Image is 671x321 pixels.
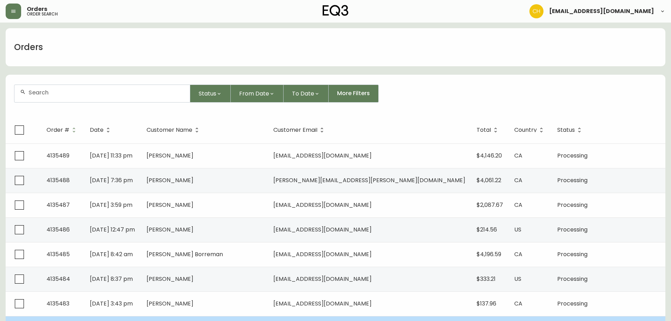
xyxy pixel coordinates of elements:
[477,226,497,234] span: $214.56
[14,41,43,53] h1: Orders
[147,226,193,234] span: [PERSON_NAME]
[514,127,546,133] span: Country
[514,300,522,308] span: CA
[90,226,135,234] span: [DATE] 12:47 pm
[477,127,500,133] span: Total
[46,127,79,133] span: Order #
[477,275,496,283] span: $333.21
[90,250,133,258] span: [DATE] 8:42 am
[46,152,69,160] span: 4135489
[90,176,133,184] span: [DATE] 7:36 pm
[557,127,584,133] span: Status
[273,201,372,209] span: [EMAIL_ADDRESS][DOMAIN_NAME]
[46,201,70,209] span: 4135487
[46,275,70,283] span: 4135484
[514,176,522,184] span: CA
[147,300,193,308] span: [PERSON_NAME]
[273,128,317,132] span: Customer Email
[273,152,372,160] span: [EMAIL_ADDRESS][DOMAIN_NAME]
[514,250,522,258] span: CA
[284,85,329,103] button: To Date
[514,226,521,234] span: US
[46,250,70,258] span: 4135485
[529,4,543,18] img: 6288462cea190ebb98a2c2f3c744dd7e
[90,152,132,160] span: [DATE] 11:33 pm
[147,201,193,209] span: [PERSON_NAME]
[46,176,70,184] span: 4135488
[231,85,284,103] button: From Date
[273,176,465,184] span: [PERSON_NAME][EMAIL_ADDRESS][PERSON_NAME][DOMAIN_NAME]
[90,300,133,308] span: [DATE] 3:43 pm
[273,300,372,308] span: [EMAIL_ADDRESS][DOMAIN_NAME]
[239,89,269,98] span: From Date
[147,128,192,132] span: Customer Name
[557,300,588,308] span: Processing
[323,5,349,16] img: logo
[477,176,501,184] span: $4,061.22
[477,152,502,160] span: $4,146.20
[514,201,522,209] span: CA
[557,275,588,283] span: Processing
[147,152,193,160] span: [PERSON_NAME]
[29,89,184,96] input: Search
[90,128,104,132] span: Date
[27,6,47,12] span: Orders
[46,226,70,234] span: 4135486
[329,85,379,103] button: More Filters
[477,128,491,132] span: Total
[557,128,575,132] span: Status
[147,250,223,258] span: [PERSON_NAME] Borreman
[557,201,588,209] span: Processing
[273,275,372,283] span: [EMAIL_ADDRESS][DOMAIN_NAME]
[90,127,113,133] span: Date
[190,85,231,103] button: Status
[90,201,132,209] span: [DATE] 3:59 pm
[557,226,588,234] span: Processing
[90,275,133,283] span: [DATE] 8:37 pm
[199,89,216,98] span: Status
[557,152,588,160] span: Processing
[27,12,58,16] h5: order search
[477,201,503,209] span: $2,087.67
[147,176,193,184] span: [PERSON_NAME]
[549,8,654,14] span: [EMAIL_ADDRESS][DOMAIN_NAME]
[514,128,537,132] span: Country
[557,250,588,258] span: Processing
[147,275,193,283] span: [PERSON_NAME]
[46,300,69,308] span: 4135483
[514,152,522,160] span: CA
[292,89,314,98] span: To Date
[46,128,69,132] span: Order #
[514,275,521,283] span: US
[477,300,496,308] span: $137.96
[147,127,201,133] span: Customer Name
[273,127,327,133] span: Customer Email
[273,250,372,258] span: [EMAIL_ADDRESS][DOMAIN_NAME]
[273,226,372,234] span: [EMAIL_ADDRESS][DOMAIN_NAME]
[337,89,370,97] span: More Filters
[477,250,501,258] span: $4,196.59
[557,176,588,184] span: Processing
